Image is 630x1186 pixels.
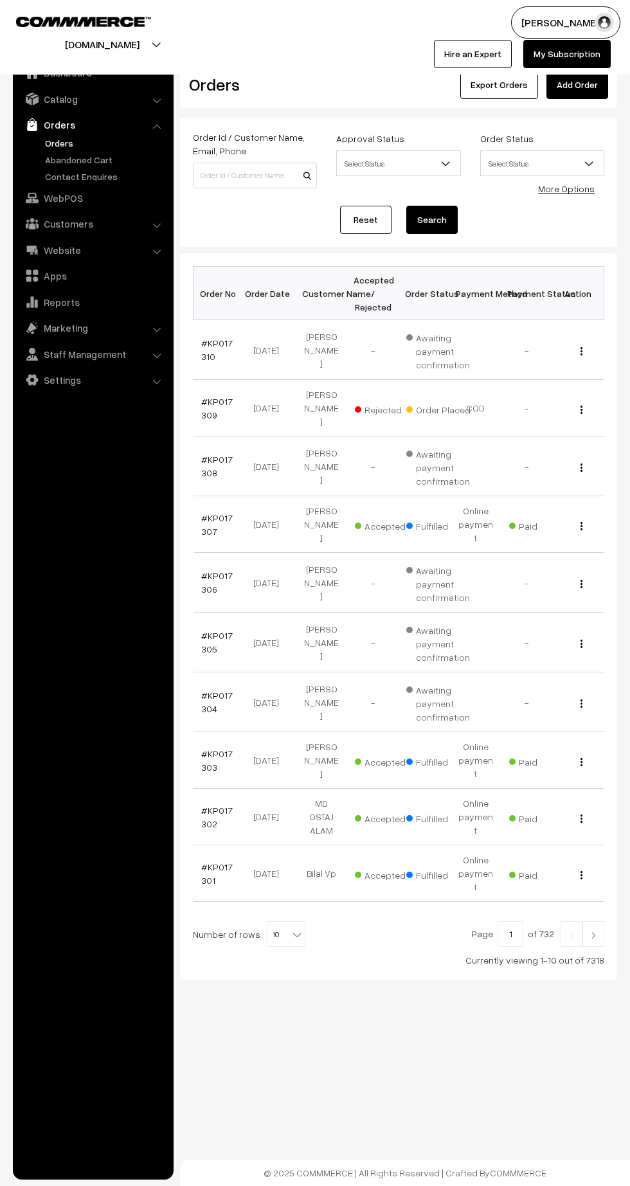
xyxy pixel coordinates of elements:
[406,752,471,769] span: Fulfilled
[16,113,169,136] a: Orders
[347,267,399,320] th: Accepted / Rejected
[450,845,501,902] td: Online payment
[244,436,296,496] td: [DATE]
[355,400,419,417] span: Rejected
[16,13,129,28] a: COMMMERCE
[296,732,347,789] td: [PERSON_NAME]
[296,267,347,320] th: Customer Name
[16,291,169,314] a: Reports
[480,150,604,176] span: Select Status
[42,136,169,150] a: Orders
[296,436,347,496] td: [PERSON_NAME]
[244,845,296,902] td: [DATE]
[501,553,553,613] td: -
[244,320,296,380] td: [DATE]
[501,380,553,436] td: -
[406,400,471,417] span: Order Placed
[406,328,471,372] span: Awaiting payment confirmation
[580,871,582,879] img: Menu
[16,368,169,391] a: Settings
[434,40,512,68] a: Hire an Expert
[16,238,169,262] a: Website
[267,921,305,947] span: 10
[406,561,471,604] span: Awaiting payment confirmation
[267,922,305,948] span: 10
[16,17,151,26] img: COMMMERCE
[501,267,553,320] th: Payment Status
[193,928,260,941] span: Number of rows
[296,380,347,436] td: [PERSON_NAME]
[580,640,582,648] img: Menu
[511,6,620,39] button: [PERSON_NAME]
[580,814,582,823] img: Menu
[509,516,573,533] span: Paid
[180,1160,630,1186] footer: © 2025 COMMMERCE | All Rights Reserved | Crafted By
[566,931,577,939] img: Left
[42,153,169,166] a: Abandoned Cart
[244,553,296,613] td: [DATE]
[244,672,296,732] td: [DATE]
[501,436,553,496] td: -
[244,732,296,789] td: [DATE]
[244,267,296,320] th: Order Date
[580,699,582,708] img: Menu
[336,150,460,176] span: Select Status
[347,436,399,496] td: -
[201,748,233,773] a: #KP017303
[347,320,399,380] td: -
[296,613,347,672] td: [PERSON_NAME]
[580,347,582,355] img: Menu
[347,672,399,732] td: -
[296,845,347,902] td: Bilal Vp
[509,865,573,882] span: Paid
[355,752,419,769] span: Accepted
[546,71,608,99] a: Add Order
[16,87,169,111] a: Catalog
[355,809,419,825] span: Accepted
[244,380,296,436] td: [DATE]
[337,152,460,175] span: Select Status
[481,152,604,175] span: Select Status
[450,267,501,320] th: Payment Method
[20,28,184,60] button: [DOMAIN_NAME]
[42,170,169,183] a: Contact Enquires
[480,132,534,145] label: Order Status
[450,789,501,845] td: Online payment
[16,316,169,339] a: Marketing
[588,931,599,939] img: Right
[509,809,573,825] span: Paid
[406,620,471,664] span: Awaiting payment confirmation
[193,163,317,188] input: Order Id / Customer Name / Customer Email / Customer Phone
[595,13,614,32] img: user
[355,865,419,882] span: Accepted
[201,805,233,829] a: #KP017302
[399,267,450,320] th: Order Status
[501,613,553,672] td: -
[16,212,169,235] a: Customers
[16,264,169,287] a: Apps
[244,613,296,672] td: [DATE]
[201,337,233,362] a: #KP017310
[201,512,233,537] a: #KP017307
[340,206,392,234] a: Reset
[355,516,419,533] span: Accepted
[580,580,582,588] img: Menu
[538,183,595,194] a: More Options
[296,320,347,380] td: [PERSON_NAME]
[244,789,296,845] td: [DATE]
[501,672,553,732] td: -
[201,861,233,886] a: #KP017301
[580,463,582,472] img: Menu
[450,732,501,789] td: Online payment
[201,454,233,478] a: #KP017308
[296,789,347,845] td: MD OSTAJ ALAM
[347,613,399,672] td: -
[450,380,501,436] td: COD
[580,406,582,414] img: Menu
[523,40,611,68] a: My Subscription
[471,928,493,939] span: Page
[16,186,169,210] a: WebPOS
[194,267,245,320] th: Order No
[406,516,471,533] span: Fulfilled
[580,758,582,766] img: Menu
